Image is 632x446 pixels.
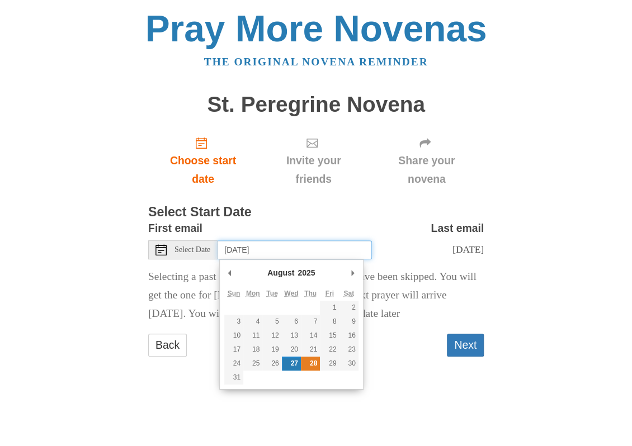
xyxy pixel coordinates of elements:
button: 12 [262,329,281,343]
a: Pray More Novenas [145,8,487,49]
button: 11 [243,329,262,343]
abbr: Thursday [304,290,317,297]
h1: St. Peregrine Novena [148,93,484,117]
button: 25 [243,357,262,371]
span: Invite your friends [269,151,358,188]
button: Next Month [347,264,359,281]
button: 6 [282,315,301,329]
button: 26 [262,357,281,371]
abbr: Wednesday [284,290,298,297]
button: 28 [301,357,320,371]
button: 16 [339,329,358,343]
div: Click "Next" to confirm your start date first. [369,127,484,194]
label: Last email [431,219,484,238]
div: 2025 [296,264,317,281]
button: 14 [301,329,320,343]
button: 31 [224,371,243,385]
label: First email [148,219,202,238]
abbr: Sunday [228,290,240,297]
button: 3 [224,315,243,329]
button: 20 [282,343,301,357]
button: 24 [224,357,243,371]
button: 15 [320,329,339,343]
span: Choose start date [159,151,247,188]
a: The original novena reminder [204,56,428,68]
abbr: Saturday [343,290,354,297]
p: Selecting a past date means all the past prayers have been skipped. You will get the one for [DAT... [148,268,484,323]
button: 8 [320,315,339,329]
button: 30 [339,357,358,371]
input: Use the arrow keys to pick a date [218,240,372,259]
button: 9 [339,315,358,329]
button: 13 [282,329,301,343]
button: 18 [243,343,262,357]
abbr: Tuesday [266,290,277,297]
span: [DATE] [452,244,484,255]
a: Choose start date [148,127,258,194]
button: 17 [224,343,243,357]
a: Back [148,334,187,357]
button: 29 [320,357,339,371]
abbr: Monday [246,290,260,297]
button: Next [447,334,484,357]
span: Select Date [174,246,210,254]
button: 22 [320,343,339,357]
div: Click "Next" to confirm your start date first. [258,127,369,194]
button: 5 [262,315,281,329]
button: 10 [224,329,243,343]
button: 27 [282,357,301,371]
button: 2 [339,301,358,315]
button: 19 [262,343,281,357]
h3: Select Start Date [148,205,484,220]
div: August [266,264,296,281]
button: 1 [320,301,339,315]
button: 4 [243,315,262,329]
abbr: Friday [326,290,334,297]
button: 21 [301,343,320,357]
span: Share your novena [380,151,473,188]
button: Previous Month [224,264,235,281]
button: 23 [339,343,358,357]
button: 7 [301,315,320,329]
